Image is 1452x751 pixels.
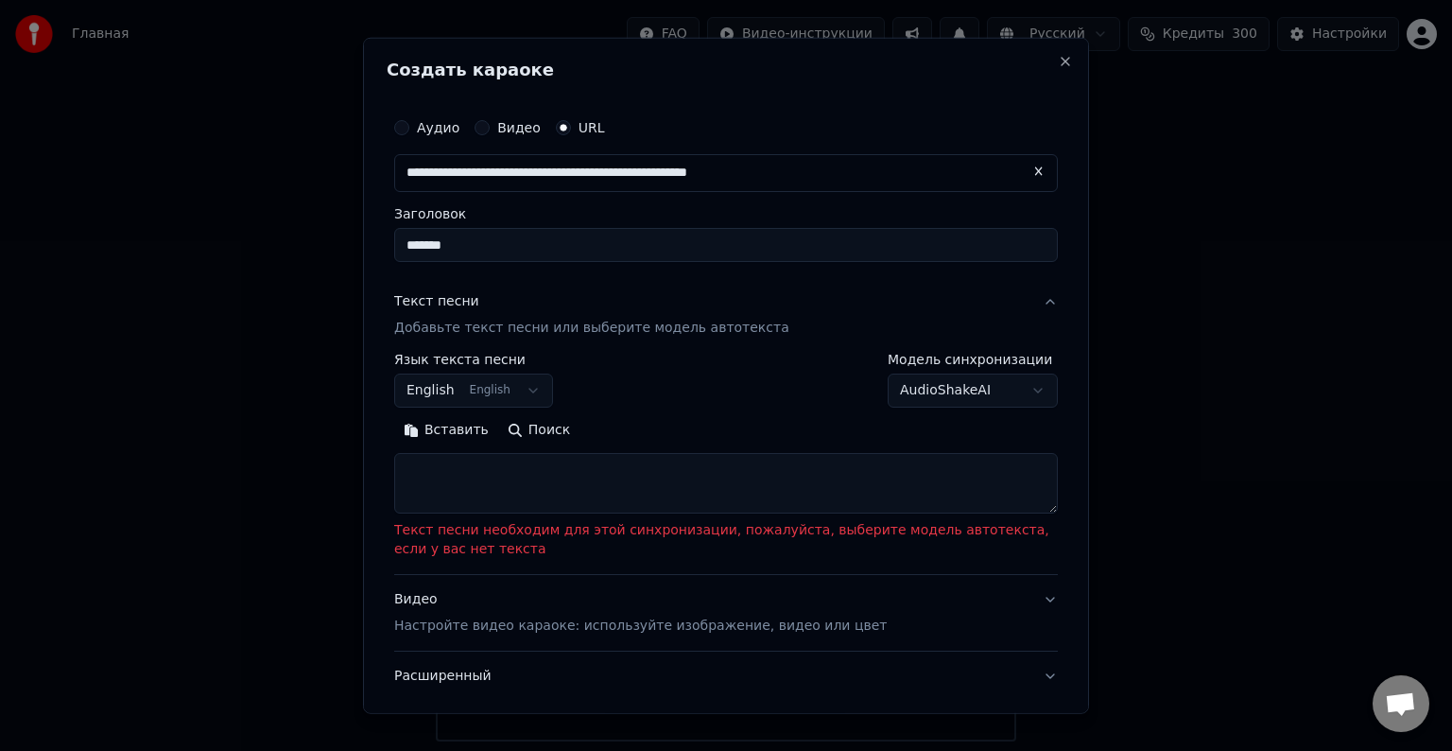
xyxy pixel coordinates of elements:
label: Модель синхронизации [888,353,1058,366]
h2: Создать караоке [387,61,1065,79]
button: Вставить [394,415,498,445]
label: Видео [497,121,541,134]
div: Текст песни [394,292,479,311]
label: Заголовок [394,207,1058,220]
button: ВидеоНастройте видео караоке: используйте изображение, видео или цвет [394,575,1058,651]
label: Язык текста песни [394,353,553,366]
button: Поиск [498,415,579,445]
label: URL [579,121,605,134]
div: Текст песниДобавьте текст песни или выберите модель автотекста [394,353,1058,574]
div: Видео [394,590,887,636]
button: Текст песниДобавьте текст песни или выберите модель автотекста [394,277,1058,353]
p: Добавьте текст песни или выберите модель автотекста [394,319,789,338]
p: Настройте видео караоке: используйте изображение, видео или цвет [394,617,887,636]
p: Текст песни необходим для этой синхронизации, пожалуйста, выберите модель автотекста, если у вас ... [394,521,1058,559]
button: Расширенный [394,652,1058,701]
label: Аудио [417,121,459,134]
